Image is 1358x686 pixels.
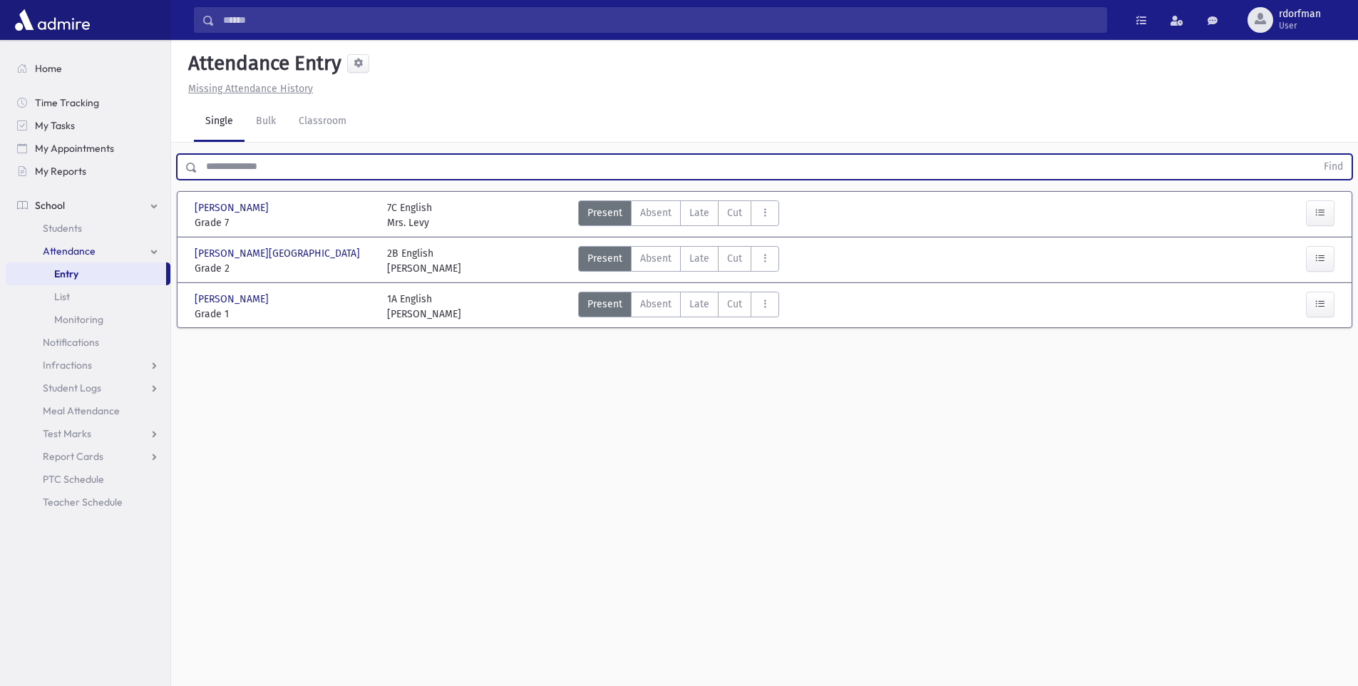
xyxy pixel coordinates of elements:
[43,336,99,349] span: Notifications
[287,102,358,142] a: Classroom
[6,331,170,354] a: Notifications
[1315,155,1352,179] button: Find
[43,450,103,463] span: Report Cards
[54,313,103,326] span: Monitoring
[195,307,373,322] span: Grade 1
[689,205,709,220] span: Late
[727,205,742,220] span: Cut
[6,217,170,240] a: Students
[215,7,1106,33] input: Search
[54,290,70,303] span: List
[35,96,99,109] span: Time Tracking
[387,292,461,322] div: 1A English [PERSON_NAME]
[727,251,742,266] span: Cut
[35,165,86,178] span: My Reports
[6,399,170,422] a: Meal Attendance
[6,491,170,513] a: Teacher Schedule
[182,51,341,76] h5: Attendance Entry
[578,200,779,230] div: AttTypes
[387,200,432,230] div: 7C English Mrs. Levy
[6,240,170,262] a: Attendance
[689,297,709,312] span: Late
[195,200,272,215] span: [PERSON_NAME]
[6,91,170,114] a: Time Tracking
[640,297,672,312] span: Absent
[6,160,170,183] a: My Reports
[1279,20,1321,31] span: User
[6,285,170,308] a: List
[43,245,96,257] span: Attendance
[689,251,709,266] span: Late
[54,267,78,280] span: Entry
[6,114,170,137] a: My Tasks
[43,496,123,508] span: Teacher Schedule
[6,194,170,217] a: School
[195,261,373,276] span: Grade 2
[35,62,62,75] span: Home
[188,83,313,95] u: Missing Attendance History
[6,468,170,491] a: PTC Schedule
[578,246,779,276] div: AttTypes
[43,404,120,417] span: Meal Attendance
[6,308,170,331] a: Monitoring
[43,427,91,440] span: Test Marks
[35,142,114,155] span: My Appointments
[195,292,272,307] span: [PERSON_NAME]
[6,262,166,285] a: Entry
[6,354,170,377] a: Infractions
[6,57,170,80] a: Home
[587,205,622,220] span: Present
[195,215,373,230] span: Grade 7
[578,292,779,322] div: AttTypes
[640,251,672,266] span: Absent
[11,6,93,34] img: AdmirePro
[587,251,622,266] span: Present
[1279,9,1321,20] span: rdorfman
[727,297,742,312] span: Cut
[6,422,170,445] a: Test Marks
[195,246,363,261] span: [PERSON_NAME][GEOGRAPHIC_DATA]
[194,102,245,142] a: Single
[587,297,622,312] span: Present
[640,205,672,220] span: Absent
[245,102,287,142] a: Bulk
[387,246,461,276] div: 2B English [PERSON_NAME]
[43,359,92,372] span: Infractions
[35,119,75,132] span: My Tasks
[35,199,65,212] span: School
[6,137,170,160] a: My Appointments
[43,222,82,235] span: Students
[6,377,170,399] a: Student Logs
[43,473,104,486] span: PTC Schedule
[6,445,170,468] a: Report Cards
[43,382,101,394] span: Student Logs
[182,83,313,95] a: Missing Attendance History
